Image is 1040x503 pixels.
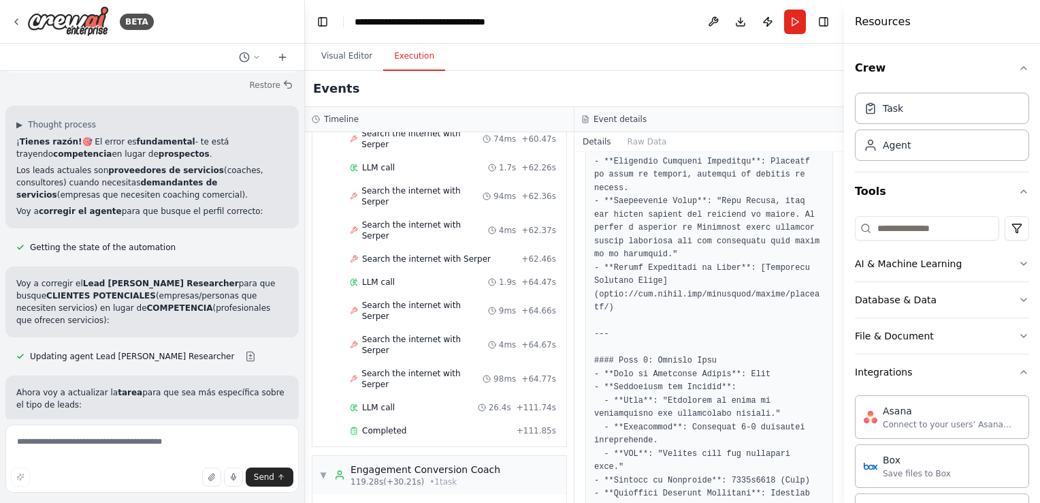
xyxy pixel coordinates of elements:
span: 98ms [493,374,516,384]
span: 94ms [493,191,516,202]
div: Save files to Box [883,468,951,479]
button: Restore [244,76,299,95]
img: Logo [27,6,109,37]
span: 4ms [499,339,517,350]
button: Start a new chat [272,49,293,65]
strong: Tienes razón! [20,137,82,147]
div: Asana [883,404,1020,418]
div: Database & Data [855,293,937,307]
span: Search the internet with Serper [362,334,488,356]
span: Send [254,472,274,483]
span: + 64.47s [521,277,556,288]
h2: Events [313,79,359,98]
span: + 64.77s [521,374,556,384]
span: 4ms [499,225,517,236]
span: Search the internet with Serper [362,254,491,264]
span: Search the internet with Serper [361,128,483,150]
span: + 60.47s [521,134,556,144]
strong: corregir el agente [39,207,122,216]
strong: CLIENTES POTENCIALES [46,291,156,301]
div: Connect to your users’ Asana accounts [883,419,1020,430]
span: 1.9s [499,277,516,288]
strong: COMPETENCIA [147,303,213,313]
strong: Lead [PERSON_NAME] Researcher [83,279,239,288]
div: AI & Machine Learning [855,257,962,271]
button: Tools [855,172,1029,211]
img: Asana [864,410,877,424]
span: Getting the state of the automation [30,242,176,253]
div: Engagement Conversion Coach [351,463,500,476]
strong: prospectos [159,149,210,159]
button: Click to speak your automation idea [224,468,243,487]
span: ▶ [16,119,22,130]
strong: proveedores de servicios [108,166,224,175]
span: 119.28s (+30.21s) [351,476,424,487]
span: Search the internet with Serper [361,185,483,207]
strong: fundamental [137,137,195,147]
button: Visual Editor [310,42,383,71]
span: • 1 task [429,476,457,487]
span: Search the internet with Serper [361,368,483,390]
button: Database & Data [855,282,1029,318]
span: Search the internet with Serper [362,300,488,322]
span: LLM call [362,277,395,288]
span: 26.4s [489,402,511,413]
nav: breadcrumb [355,15,508,29]
button: File & Document [855,318,1029,354]
span: + 111.74s [517,402,556,413]
span: + 64.67s [521,339,556,350]
div: File & Document [855,329,934,343]
p: Voy a corregir el para que busque (empresas/personas que necesiten servicios) en lugar de (profes... [16,277,288,326]
button: ▶Thought process [16,119,96,130]
span: 9ms [499,305,517,316]
span: Updating agent Lead [PERSON_NAME] Researcher [30,351,234,362]
p: Ahora voy a actualizar la para que sea más específica sobre el tipo de leads: [16,386,288,411]
button: Upload files [202,468,221,487]
p: Voy a para que busque el perfil correcto: [16,205,288,217]
div: Task [883,102,903,115]
button: Details [574,132,619,151]
span: + 62.46s [521,254,556,264]
span: + 62.26s [521,162,556,173]
span: LLM call [362,402,395,413]
button: Crew [855,49,1029,87]
div: Box [883,453,951,467]
div: Crew [855,87,1029,172]
p: ¡ 🎯 El error es - te está trayendo en lugar de . [16,136,288,160]
span: + 62.36s [521,191,556,202]
button: Hide left sidebar [313,12,332,31]
h3: Event details [594,114,647,125]
button: Improve this prompt [11,468,30,487]
button: Execution [383,42,445,71]
span: 1.7s [499,162,516,173]
span: ▼ [319,470,327,481]
span: Search the internet with Serper [362,219,488,241]
button: Switch to previous chat [233,49,266,65]
strong: competencia [53,149,112,159]
span: + 64.66s [521,305,556,316]
button: Send [246,468,293,487]
span: + 111.85s [517,425,556,436]
button: Raw Data [619,132,675,151]
strong: tarea [118,388,142,397]
button: Hide right sidebar [814,12,833,31]
button: Integrations [855,354,1029,390]
span: Thought process [28,119,96,130]
span: LLM call [362,162,395,173]
p: Los leads actuales son (coaches, consultores) cuando necesitas (empresas que necesiten coaching c... [16,164,288,201]
h3: Timeline [324,114,359,125]
span: + 62.37s [521,225,556,236]
span: 74ms [493,134,516,144]
div: Agent [883,138,911,152]
div: Integrations [855,365,912,379]
span: Completed [362,425,406,436]
div: BETA [120,14,154,30]
h4: Resources [855,14,911,30]
img: Box [864,459,877,473]
button: AI & Machine Learning [855,246,1029,281]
